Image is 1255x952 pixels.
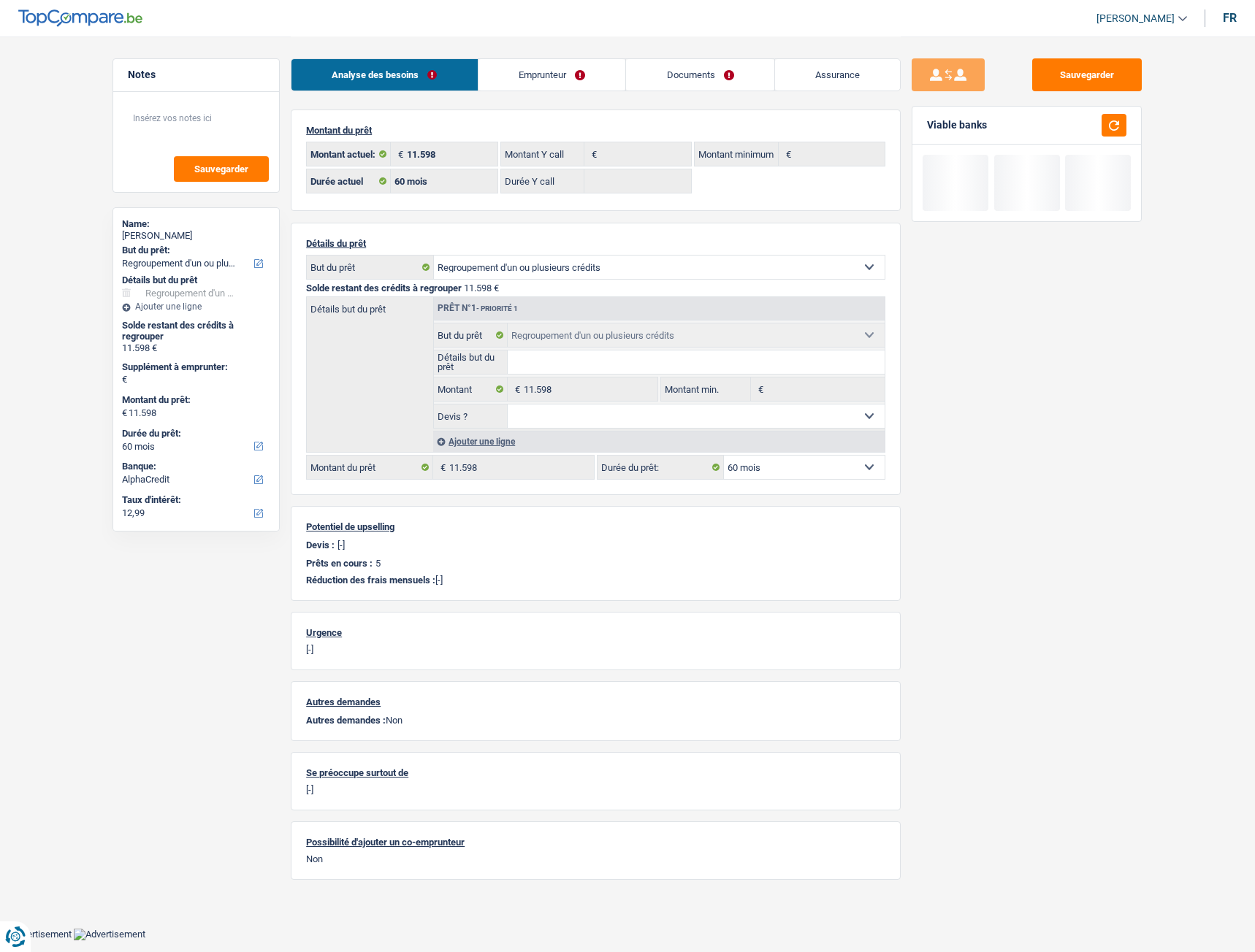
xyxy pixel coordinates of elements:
label: But du prêt: [122,245,267,256]
span: - Priorité 1 [476,304,518,312]
label: Montant actuel: [307,142,391,166]
p: Non [306,715,885,726]
a: Emprunteur [478,59,626,91]
p: Devis : [306,540,335,550]
span: € [391,142,407,166]
label: Taux d'intérêt: [122,494,267,506]
a: Analyse des besoins [291,59,478,91]
span: € [751,377,767,401]
span: € [584,142,600,166]
label: Durée du prêt: [122,428,267,439]
span: Réduction des frais mensuels : [306,575,435,586]
img: TopCompare Logo [18,9,142,27]
label: But du prêt [434,323,508,347]
p: Prêts en cours : [306,558,373,569]
p: [-] [337,540,345,550]
label: Détails but du prêt [307,297,433,314]
span: Sauvegarder [194,164,248,174]
label: Détails but du prêt [434,350,508,374]
span: € [433,456,449,479]
p: Montant du prêt [306,125,885,136]
label: Durée du prêt: [598,456,724,479]
label: Montant du prêt [307,456,433,479]
div: fr [1223,11,1237,25]
div: [PERSON_NAME] [122,230,270,242]
div: Viable banks [927,119,987,131]
p: [-] [306,644,885,655]
p: [-] [306,784,885,795]
label: Montant minimum [695,142,779,166]
div: Ajouter une ligne [122,302,270,312]
button: Sauvegarder [174,156,269,182]
label: Montant du prêt: [122,394,267,406]
div: Name: [122,218,270,230]
div: 11.598 € [122,342,270,354]
label: Montant [434,377,508,401]
span: Autres demandes : [306,715,386,726]
label: Supplément à emprunter: [122,361,267,373]
p: 5 [375,558,381,569]
span: € [122,374,127,385]
p: Urgence [306,627,885,638]
div: Détails but du prêt [122,275,270,286]
span: 11.598 € [464,283,499,293]
div: Ajouter une ligne [433,431,885,452]
span: € [508,377,524,401]
img: Advertisement [74,929,145,940]
button: Sauvegarder [1032,58,1142,91]
h5: Notes [128,69,264,81]
div: Solde restant des crédits à regrouper [122,320,270,342]
div: Prêt n°1 [434,304,522,313]
p: [-] [306,575,885,586]
span: Solde restant des crédits à regrouper [306,283,462,293]
p: Se préoccupe surtout de [306,767,885,778]
label: Durée Y call [501,169,585,193]
a: [PERSON_NAME] [1085,7,1187,31]
span: [PERSON_NAME] [1096,12,1175,25]
a: Documents [626,59,774,91]
label: Devis ? [434,404,508,428]
p: Non [306,853,885,864]
a: Assurance [775,59,901,91]
p: Détails du prêt [306,238,885,249]
p: Potentiel de upselling [306,521,885,532]
label: Banque: [122,461,267,472]
label: Montant min. [661,377,750,401]
label: Durée actuel [307,169,391,193]
span: € [122,407,127,419]
span: € [779,142,795,166]
label: But du prêt [307,256,434,279]
p: Autres demandes [306,696,885,707]
label: Montant Y call [501,142,585,166]
p: Possibilité d'ajouter un co-emprunteur [306,837,885,848]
